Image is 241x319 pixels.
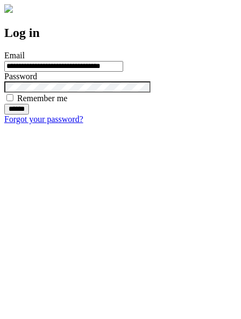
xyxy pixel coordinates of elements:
label: Password [4,72,37,81]
label: Email [4,51,25,60]
img: logo-4e3dc11c47720685a147b03b5a06dd966a58ff35d612b21f08c02c0306f2b779.png [4,4,13,13]
h2: Log in [4,26,237,40]
label: Remember me [17,94,67,103]
a: Forgot your password? [4,115,83,124]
